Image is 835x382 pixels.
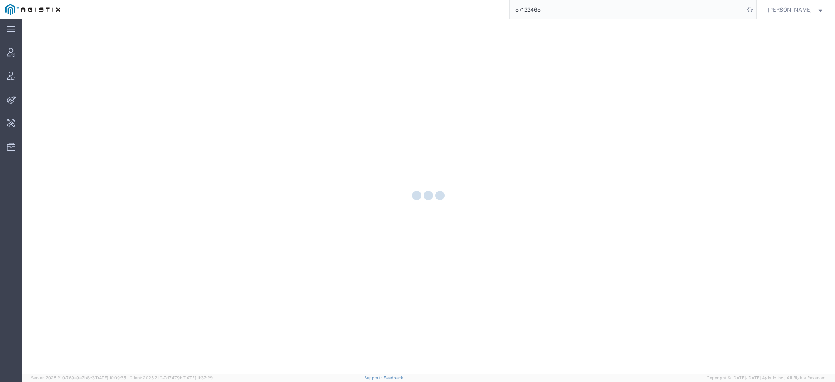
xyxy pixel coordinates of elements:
span: Kaitlyn Hostetler [768,5,812,14]
span: Copyright © [DATE]-[DATE] Agistix Inc., All Rights Reserved [707,375,826,381]
a: Feedback [383,375,403,380]
span: Client: 2025.21.0-7d7479b [130,375,213,380]
span: Server: 2025.21.0-769a9a7b8c3 [31,375,126,380]
span: [DATE] 11:37:29 [182,375,213,380]
a: Support [364,375,383,380]
input: Search for shipment number, reference number [510,0,745,19]
img: logo [5,4,60,15]
button: [PERSON_NAME] [767,5,825,14]
span: [DATE] 10:09:35 [95,375,126,380]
